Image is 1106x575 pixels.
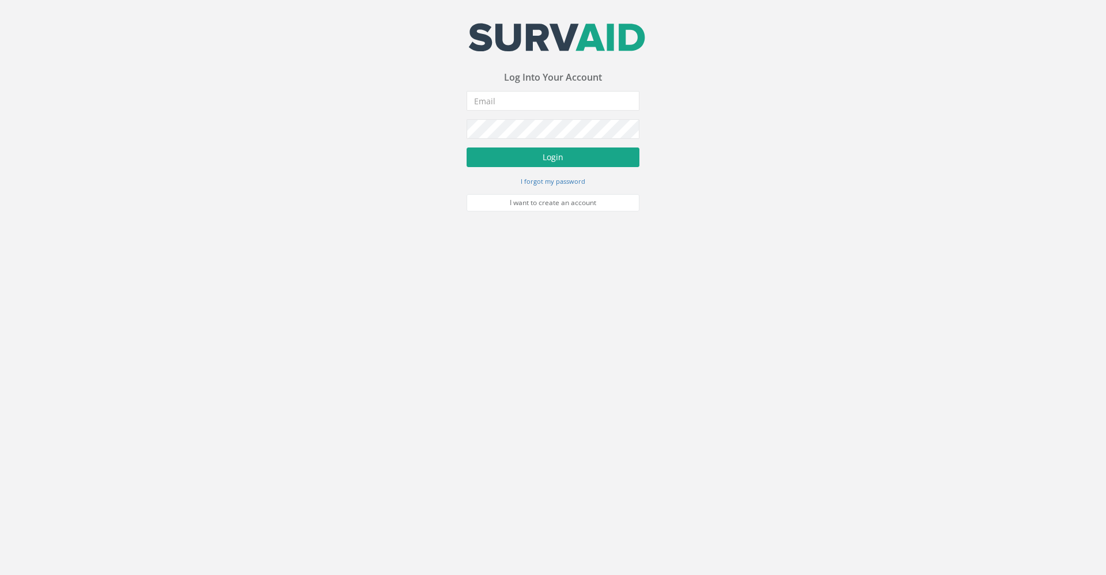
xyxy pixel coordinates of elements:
input: Email [467,91,639,111]
a: I want to create an account [467,194,639,211]
small: I forgot my password [521,177,585,186]
button: Login [467,147,639,167]
a: I forgot my password [521,176,585,186]
h3: Log Into Your Account [467,73,639,83]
